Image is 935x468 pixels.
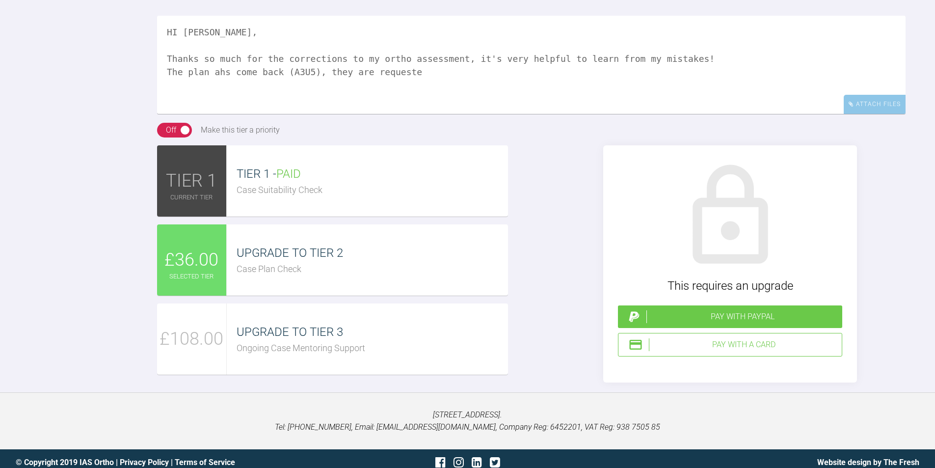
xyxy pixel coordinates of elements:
[817,458,919,467] a: Website design by The Fresh
[201,124,280,137] div: Make this tier a priority
[166,167,217,195] span: TIER 1
[237,341,508,356] div: Ongoing Case Mentoring Support
[649,338,838,351] div: Pay with a Card
[237,183,508,197] div: Case Suitability Check
[674,160,787,273] img: lock.6dc949b6.svg
[844,95,906,114] div: Attach Files
[646,310,838,323] div: Pay with PayPal
[175,458,235,467] a: Terms of Service
[628,337,643,352] img: stripeIcon.ae7d7783.svg
[627,309,641,324] img: paypal.a7a4ce45.svg
[164,246,218,275] span: £36.00
[237,167,301,181] span: TIER 1 -
[237,246,343,260] span: UPGRADE TO TIER 2
[160,325,223,354] span: £108.00
[157,16,906,114] textarea: HI [PERSON_NAME], Thanks so much for the corrections to my ortho assessment, it's very helpful to...
[166,124,176,137] div: Off
[618,276,842,295] div: This requires an upgrade
[237,325,343,339] span: UPGRADE TO TIER 3
[16,409,919,434] p: [STREET_ADDRESS]. Tel: [PHONE_NUMBER], Email: [EMAIL_ADDRESS][DOMAIN_NAME], Company Reg: 6452201,...
[276,167,301,181] span: PAID
[120,458,169,467] a: Privacy Policy
[237,262,508,276] div: Case Plan Check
